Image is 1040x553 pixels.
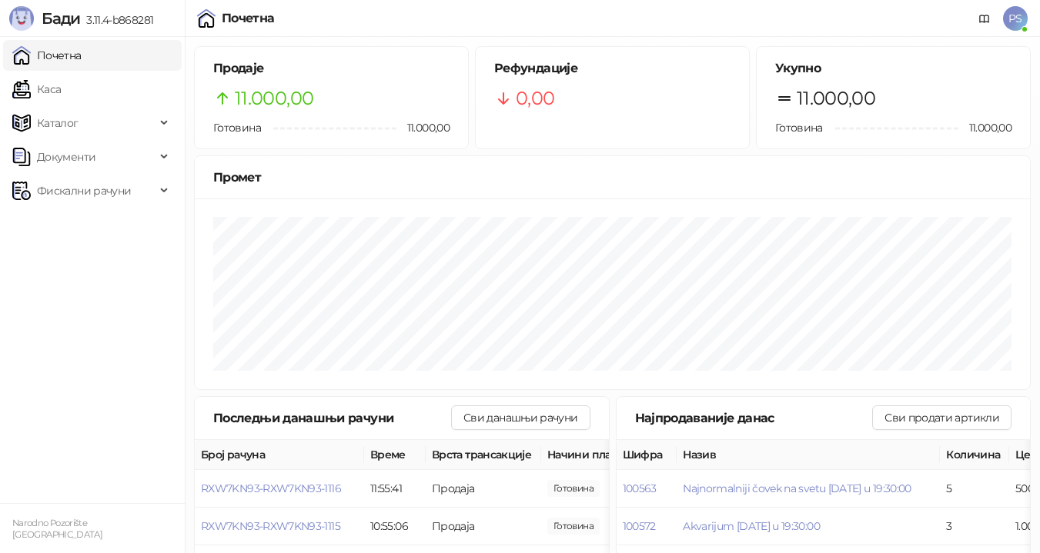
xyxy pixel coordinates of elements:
th: Време [364,440,426,470]
div: Почетна [222,12,275,25]
button: Сви данашњи рачуни [451,405,590,430]
span: Готовина [213,121,261,135]
a: Почетна [12,40,82,71]
h5: Рефундације [494,59,731,78]
span: 3.000,00 [547,518,600,535]
td: 11:55:41 [364,470,426,508]
td: 3 [940,508,1009,545]
th: Начини плаћања [541,440,695,470]
td: 10:55:06 [364,508,426,545]
span: 3.11.4-b868281 [80,13,153,27]
span: Каталог [37,108,79,138]
th: Назив [677,440,940,470]
div: Најпродаваније данас [635,408,873,428]
th: Шифра [617,440,677,470]
span: Готовина [775,121,823,135]
th: Количина [940,440,1009,470]
div: Промет [213,168,1012,187]
small: Narodno Pozorište [GEOGRAPHIC_DATA] [12,518,102,540]
button: RXW7KN93-RXW7KN93-1115 [201,519,340,533]
span: 11.000,00 [235,84,313,113]
span: 11.000,00 [396,119,450,136]
span: 11.000,00 [958,119,1012,136]
span: PS [1003,6,1028,31]
img: Logo [9,6,34,31]
button: 100563 [623,481,657,495]
h5: Укупно [775,59,1012,78]
button: RXW7KN93-RXW7KN93-1116 [201,481,341,495]
span: 11.000,00 [797,84,875,113]
button: Сви продати артикли [872,405,1012,430]
a: Документација [972,6,997,31]
div: Последњи данашњи рачуни [213,408,451,428]
span: Фискални рачуни [37,175,131,206]
button: Najnormalniji čovek na svetu [DATE] u 19:30:00 [683,481,911,495]
h5: Продаје [213,59,450,78]
td: Продаја [426,470,541,508]
span: 0,00 [516,84,554,113]
th: Број рачуна [195,440,364,470]
a: Каса [12,74,61,105]
button: Akvarijum [DATE] u 19:30:00 [683,519,820,533]
td: Продаја [426,508,541,545]
span: Бади [42,9,80,28]
th: Врста трансакције [426,440,541,470]
span: 2.500,00 [547,480,600,497]
span: Документи [37,142,95,172]
td: 5 [940,470,1009,508]
button: 100572 [623,519,656,533]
